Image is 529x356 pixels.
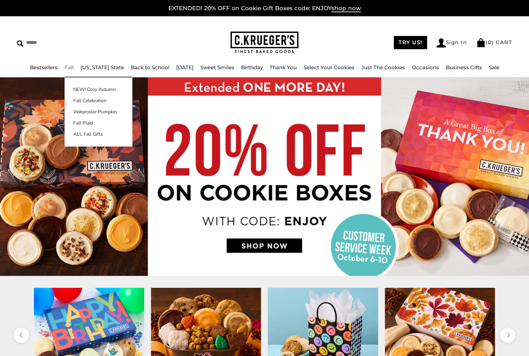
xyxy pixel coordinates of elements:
[17,40,23,47] img: Search
[231,32,298,54] img: C.KRUEGER'S
[361,64,405,71] a: Just The Cookies
[394,36,427,49] a: TRY US!
[65,97,132,104] a: Fall Celebration
[65,64,74,71] a: Fall
[241,64,263,71] a: Birthday
[437,38,467,48] a: Sign In
[488,39,492,45] span: 0
[30,64,58,71] a: Bestsellers
[65,86,132,93] a: NEW! Cozy Autumn
[14,327,29,343] button: previous
[412,64,439,71] a: Occasions
[65,108,132,115] a: Watercolor Pumpkin
[476,39,512,45] a: (0) CART
[270,64,297,71] a: Thank You
[176,64,194,71] a: [DATE]
[131,64,169,71] a: Back to School
[446,64,482,71] a: Business Gifts
[500,327,515,343] button: next
[476,38,486,47] img: Bag
[304,64,354,71] a: Select Your Cookies
[17,37,98,48] input: Search
[331,5,361,12] span: shop now
[168,5,361,12] a: EXTENDED! 20% OFF on Cookie Gift Boxes code: ENJOYshop now
[489,64,499,71] a: Sale
[65,131,132,138] a: ALL Fall Gifts
[80,64,124,71] a: [US_STATE] State
[200,64,234,71] a: Sweet Smiles
[437,38,446,48] img: Account
[65,119,132,127] a: Fall Plaid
